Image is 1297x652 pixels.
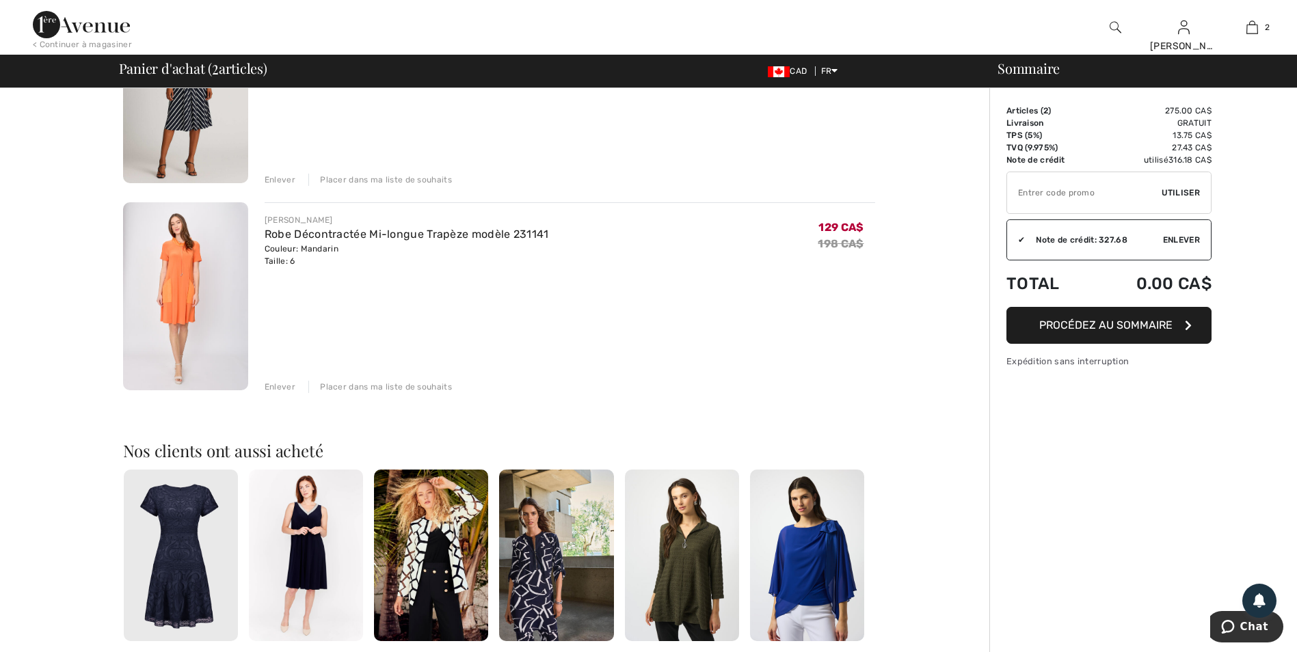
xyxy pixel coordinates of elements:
img: Robe Trapèze Mi-longue modèle 189224 [249,470,363,641]
img: Mes infos [1178,19,1190,36]
span: Panier d'achat ( articles) [119,62,267,75]
div: < Continuer à magasiner [33,38,132,51]
td: TPS (5%) [1006,129,1096,141]
span: Procédez au sommaire [1039,318,1173,331]
div: Note de crédit: 327.68 [1025,234,1163,246]
td: TVQ (9.975%) [1006,141,1096,154]
td: 13.75 CA$ [1096,129,1212,141]
span: FR [821,66,838,76]
img: 1ère Avenue [33,11,130,38]
div: [PERSON_NAME] [1150,39,1217,53]
input: Code promo [1007,172,1162,213]
div: Enlever [265,381,295,393]
div: Expédition sans interruption [1006,355,1212,368]
div: Placer dans ma liste de souhaits [308,174,452,186]
span: Utiliser [1162,187,1200,199]
td: 27.43 CA$ [1096,141,1212,154]
div: Sommaire [981,62,1289,75]
div: ✔ [1007,234,1025,246]
s: 198 CA$ [818,237,864,250]
span: 2 [1043,106,1048,116]
span: 2 [212,58,219,76]
iframe: Ouvre un widget dans lequel vous pouvez chatter avec l’un de nos agents [1210,611,1283,645]
h2: Nos clients ont aussi acheté [123,442,875,459]
img: recherche [1110,19,1121,36]
div: Placer dans ma liste de souhaits [308,381,452,393]
div: [PERSON_NAME] [265,214,549,226]
img: Mon panier [1246,19,1258,36]
a: 2 [1218,19,1285,36]
td: Gratuit [1096,117,1212,129]
button: Procédez au sommaire [1006,307,1212,344]
td: Note de crédit [1006,154,1096,166]
img: Robe A-Line Fleurie Brodée modèle 251768X [124,470,238,641]
td: Total [1006,260,1096,307]
span: CAD [768,66,812,76]
a: Se connecter [1178,21,1190,33]
img: Pull Détail Nœud modèle 251739 [750,470,864,641]
div: Couleur: Mandarin Taille: 6 [265,243,549,267]
img: Haut Décontracté Fermeture Éclair modèle 253028 [625,470,739,641]
td: Livraison [1006,117,1096,129]
img: Canadian Dollar [768,66,790,77]
td: Articles ( ) [1006,105,1096,117]
span: Enlever [1163,234,1200,246]
td: 0.00 CA$ [1096,260,1212,307]
span: 2 [1265,21,1270,33]
img: Robe droite à imprimé géométrique Modèle 251143 [499,470,613,641]
img: Manteau Longueur Hanche Géométrique modèle 241905 [374,470,488,641]
a: Robe Décontractée Mi-longue Trapèze modèle 231141 [265,228,549,241]
span: 316.18 CA$ [1168,155,1212,165]
td: utilisé [1096,154,1212,166]
div: Enlever [265,174,295,186]
td: 275.00 CA$ [1096,105,1212,117]
span: 129 CA$ [818,221,864,234]
img: Robe Décontractée Mi-longue Trapèze modèle 231141 [123,202,248,390]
